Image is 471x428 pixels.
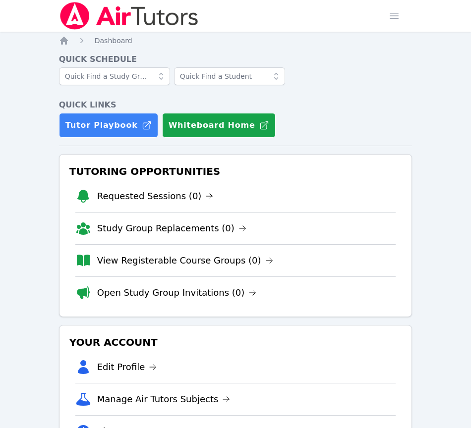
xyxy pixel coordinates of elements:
[59,99,412,111] h4: Quick Links
[59,36,412,46] nav: Breadcrumb
[97,392,231,406] a: Manage Air Tutors Subjects
[97,189,214,203] a: Requested Sessions (0)
[97,360,157,374] a: Edit Profile
[97,221,246,235] a: Study Group Replacements (0)
[95,36,132,46] a: Dashboard
[174,67,285,85] input: Quick Find a Student
[95,37,132,45] span: Dashboard
[67,333,404,351] h3: Your Account
[59,2,199,30] img: Air Tutors
[67,162,404,180] h3: Tutoring Opportunities
[59,67,170,85] input: Quick Find a Study Group
[97,286,257,300] a: Open Study Group Invitations (0)
[59,113,158,138] a: Tutor Playbook
[162,113,276,138] button: Whiteboard Home
[59,53,412,65] h4: Quick Schedule
[97,254,273,267] a: View Registerable Course Groups (0)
